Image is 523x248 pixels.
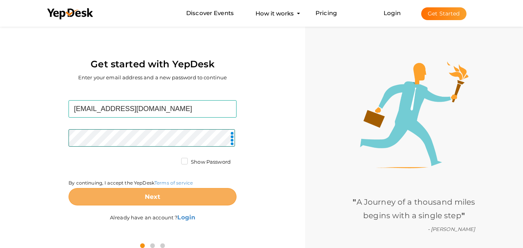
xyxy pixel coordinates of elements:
button: How it works [253,6,296,21]
a: Login [384,9,401,17]
span: A Journey of a thousand miles begins with a single step [353,197,475,220]
i: - [PERSON_NAME] [428,226,475,232]
a: Discover Events [186,6,234,21]
b: " [461,211,465,220]
label: Enter your email address and a new password to continue [78,74,227,81]
label: Show Password [181,158,231,166]
b: Next [145,193,161,200]
a: Terms of service [154,180,193,186]
label: By continuing, I accept the YepDesk [69,180,193,186]
img: step1-illustration.png [360,62,468,168]
button: Get Started [421,7,466,20]
label: Already have an account ? [110,205,195,221]
button: Next [69,188,237,205]
b: Login [177,214,195,221]
input: Enter your email address [69,100,237,118]
a: Pricing [316,6,337,21]
label: Get started with YepDesk [91,57,214,72]
b: " [353,197,356,207]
